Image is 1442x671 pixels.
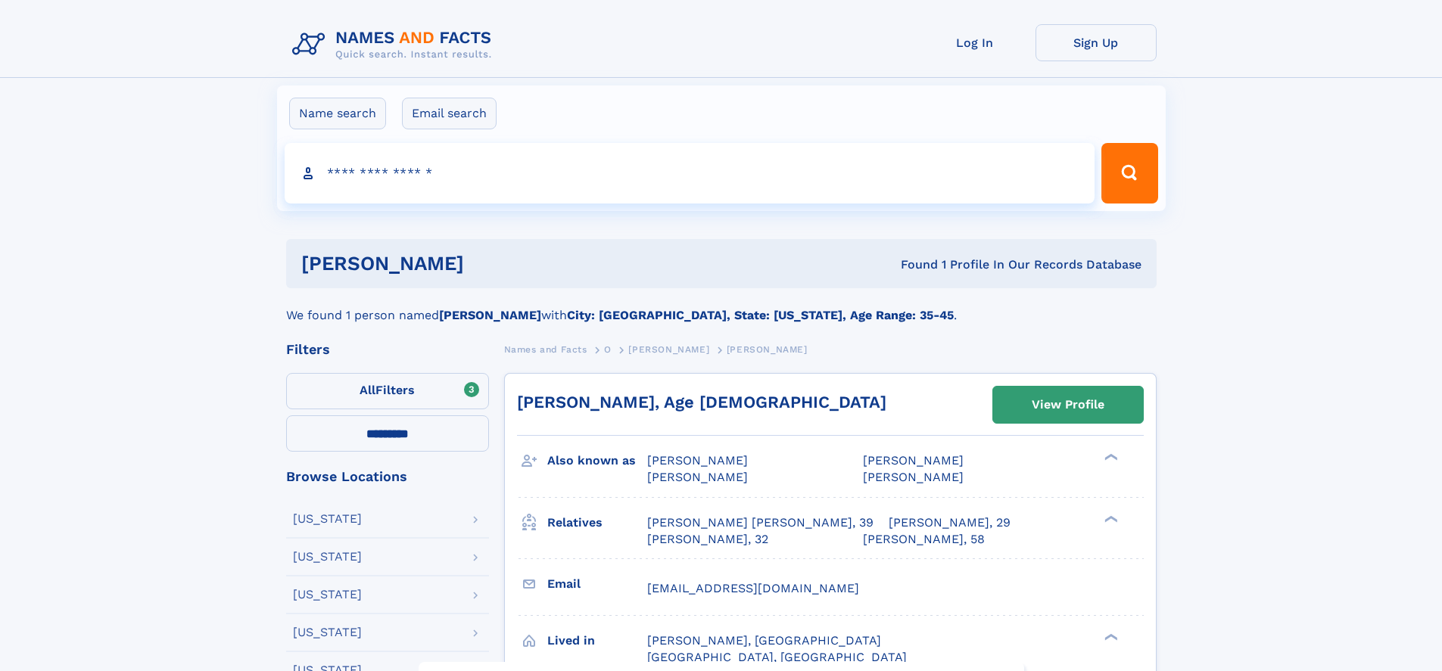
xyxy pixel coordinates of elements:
[286,24,504,65] img: Logo Names and Facts
[402,98,497,129] label: Email search
[1101,452,1119,462] div: ❯
[360,383,375,397] span: All
[863,531,985,548] a: [PERSON_NAME], 58
[293,626,362,638] div: [US_STATE]
[517,393,886,412] a: [PERSON_NAME], Age [DEMOGRAPHIC_DATA]
[547,571,647,597] h3: Email
[293,513,362,525] div: [US_STATE]
[647,633,881,648] span: [PERSON_NAME], [GEOGRAPHIC_DATA]
[727,344,808,355] span: [PERSON_NAME]
[504,340,587,359] a: Names and Facts
[647,453,748,468] span: [PERSON_NAME]
[628,340,709,359] a: [PERSON_NAME]
[286,288,1157,325] div: We found 1 person named with .
[993,387,1143,423] a: View Profile
[547,628,647,654] h3: Lived in
[286,470,489,483] div: Browse Locations
[286,343,489,356] div: Filters
[1101,143,1157,203] button: Search Button
[286,373,489,409] label: Filters
[1036,24,1157,61] a: Sign Up
[889,514,1011,531] a: [PERSON_NAME], 29
[647,531,768,548] a: [PERSON_NAME], 32
[567,308,954,322] b: City: [GEOGRAPHIC_DATA], State: [US_STATE], Age Range: 35-45
[647,470,748,484] span: [PERSON_NAME]
[647,650,907,664] span: [GEOGRAPHIC_DATA], [GEOGRAPHIC_DATA]
[293,551,362,563] div: [US_STATE]
[301,254,683,273] h1: [PERSON_NAME]
[863,470,964,484] span: [PERSON_NAME]
[1101,632,1119,641] div: ❯
[604,340,612,359] a: O
[289,98,386,129] label: Name search
[1101,514,1119,523] div: ❯
[647,514,874,531] a: [PERSON_NAME] [PERSON_NAME], 39
[604,344,612,355] span: O
[863,453,964,468] span: [PERSON_NAME]
[628,344,709,355] span: [PERSON_NAME]
[647,581,859,595] span: [EMAIL_ADDRESS][DOMAIN_NAME]
[285,143,1095,203] input: search input
[547,510,647,536] h3: Relatives
[439,308,541,322] b: [PERSON_NAME]
[682,256,1141,273] div: Found 1 Profile In Our Records Database
[547,448,647,474] h3: Also known as
[1032,387,1104,422] div: View Profile
[293,589,362,601] div: [US_STATE]
[914,24,1036,61] a: Log In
